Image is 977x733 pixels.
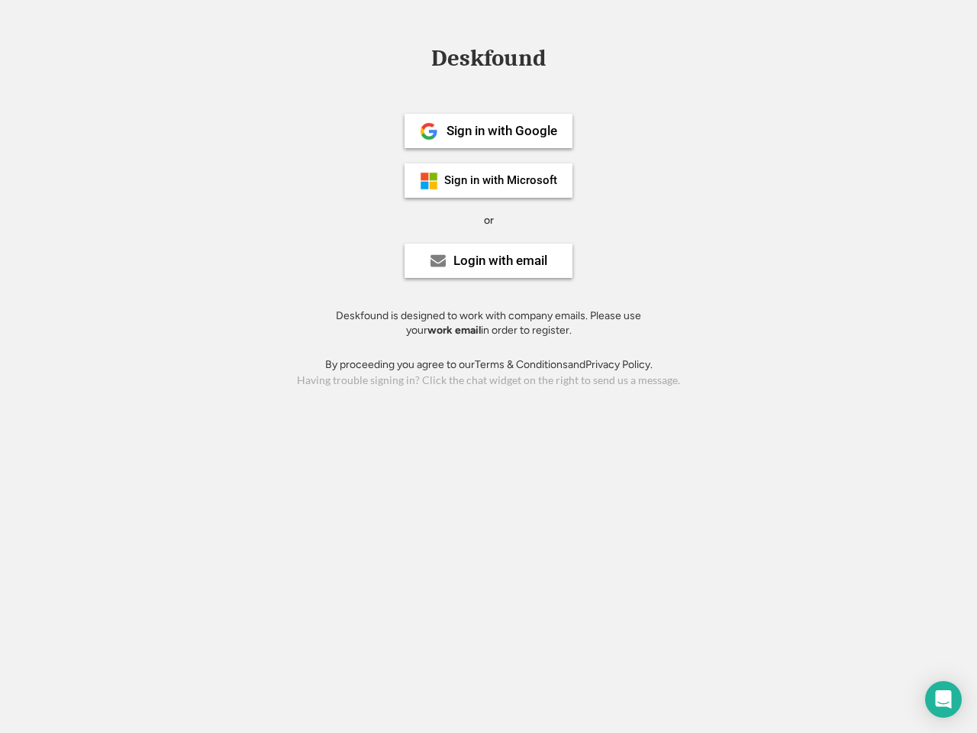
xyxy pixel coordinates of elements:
div: Sign in with Microsoft [444,175,557,186]
a: Privacy Policy. [585,358,653,371]
a: Terms & Conditions [475,358,568,371]
div: Deskfound [424,47,553,70]
div: Deskfound is designed to work with company emails. Please use your in order to register. [317,308,660,338]
div: Open Intercom Messenger [925,681,962,718]
img: ms-symbollockup_mssymbol_19.png [420,172,438,190]
div: or [484,213,494,228]
div: Sign in with Google [447,124,557,137]
div: Login with email [453,254,547,267]
strong: work email [427,324,481,337]
img: 1024px-Google__G__Logo.svg.png [420,122,438,140]
div: By proceeding you agree to our and [325,357,653,373]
